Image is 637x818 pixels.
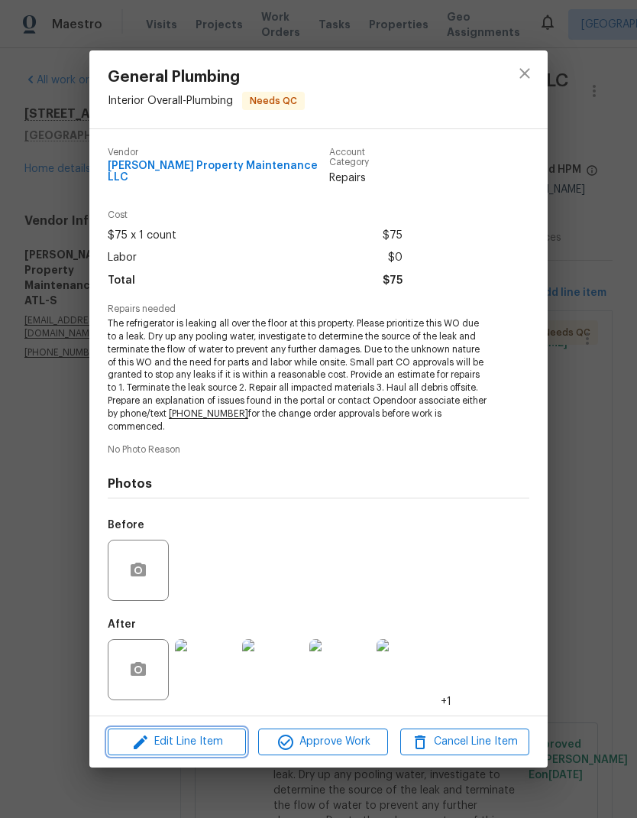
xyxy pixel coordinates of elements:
[112,732,241,751] span: Edit Line Item
[258,729,387,755] button: Approve Work
[108,520,144,531] h5: Before
[405,732,525,751] span: Cancel Line Item
[108,270,135,292] span: Total
[108,304,529,314] span: Repairs needed
[108,225,176,247] span: $75 x 1 count
[329,148,403,167] span: Account Category
[329,170,403,186] span: Repairs
[383,225,403,247] span: $75
[108,96,233,106] span: Interior Overall - Plumbing
[108,445,529,455] span: No Photo Reason
[383,270,403,292] span: $75
[108,148,329,157] span: Vendor
[108,69,305,86] span: General Plumbing
[400,729,529,755] button: Cancel Line Item
[108,210,403,220] span: Cost
[108,317,487,433] span: The refrigerator is leaking all over the floor at this property. Please prioritize this WO due to...
[108,619,136,630] h5: After
[108,476,529,492] h4: Photos
[108,729,246,755] button: Edit Line Item
[506,55,543,92] button: close
[263,732,383,751] span: Approve Work
[108,247,137,269] span: Labor
[108,161,329,183] span: [PERSON_NAME] Property Maintenance LLC
[388,247,403,269] span: $0
[441,694,451,709] span: +1
[244,93,303,109] span: Needs QC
